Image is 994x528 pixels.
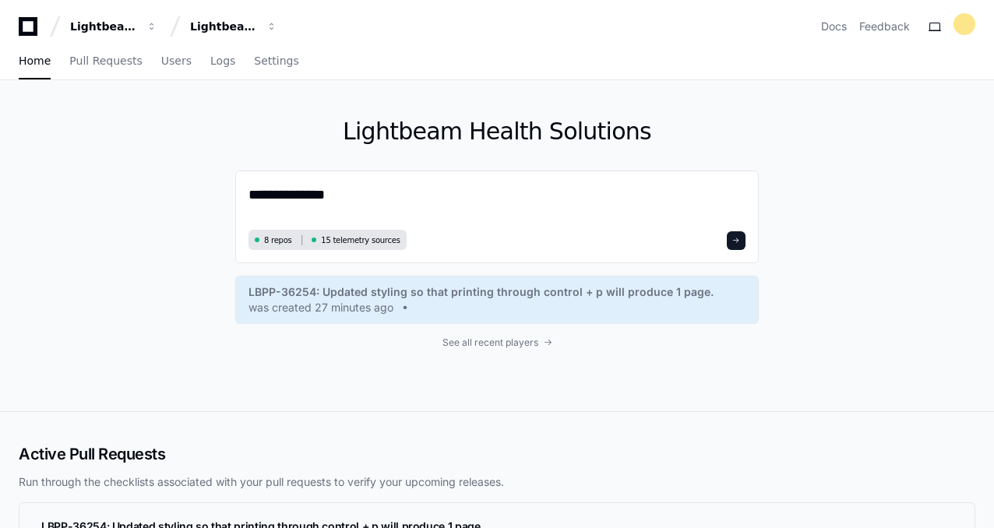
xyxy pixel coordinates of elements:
[64,12,164,40] button: Lightbeam Health
[235,336,759,349] a: See all recent players
[19,56,51,65] span: Home
[248,284,714,300] span: LBPP-36254: Updated styling so that printing through control + p will produce 1 page.
[184,12,284,40] button: Lightbeam Health Solutions
[161,44,192,79] a: Users
[69,56,142,65] span: Pull Requests
[821,19,847,34] a: Docs
[69,44,142,79] a: Pull Requests
[248,300,393,315] span: was created 27 minutes ago
[210,44,235,79] a: Logs
[254,44,298,79] a: Settings
[70,19,137,34] div: Lightbeam Health
[248,284,745,315] a: LBPP-36254: Updated styling so that printing through control + p will produce 1 page.was created ...
[264,234,292,246] span: 8 repos
[190,19,257,34] div: Lightbeam Health Solutions
[321,234,400,246] span: 15 telemetry sources
[19,474,975,490] p: Run through the checklists associated with your pull requests to verify your upcoming releases.
[254,56,298,65] span: Settings
[19,44,51,79] a: Home
[210,56,235,65] span: Logs
[235,118,759,146] h1: Lightbeam Health Solutions
[19,443,975,465] h2: Active Pull Requests
[442,336,538,349] span: See all recent players
[859,19,910,34] button: Feedback
[161,56,192,65] span: Users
